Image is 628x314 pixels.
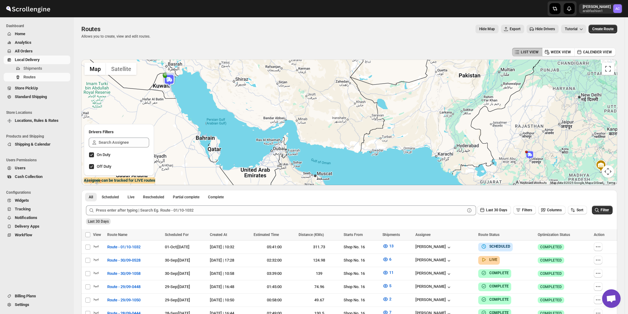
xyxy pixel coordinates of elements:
button: LIVE [481,257,497,263]
span: Tracking [15,207,31,211]
span: Export [510,27,520,31]
div: 49.67 [299,297,340,303]
p: arabfashion1 [583,9,611,13]
span: Starts From [344,233,363,237]
button: Hide Drivers [527,25,559,33]
span: Rescheduled [143,195,164,200]
div: Shop No. 16 [344,244,379,250]
button: Create Route [589,25,617,33]
button: Home [4,30,70,38]
span: CALENDER VIEW [583,50,612,55]
span: Cash Collection [15,174,43,179]
span: Analytics [15,40,31,45]
button: WEEK VIEW [542,48,575,56]
button: [PERSON_NAME] [415,284,452,290]
span: Shipments [23,66,42,71]
span: WEEK VIEW [551,50,571,55]
span: LIST VIEW [521,50,539,55]
span: 29-Sep | [DATE] [165,284,190,289]
button: Columns [538,206,565,214]
span: 29-Sep | [DATE] [165,298,190,302]
span: Last 30 Days [486,208,507,212]
span: Hide Map [479,27,495,31]
span: Created At [210,233,227,237]
span: COMPLETED [540,271,562,276]
span: Routes [81,25,100,33]
span: Locations, Rules & Rates [15,118,59,123]
span: Users Permissions [6,158,71,163]
span: Filters [522,208,532,212]
b: COMPLETE [489,271,509,275]
span: Route - 30/09-0528 [107,257,141,263]
button: 5 [379,281,395,291]
div: Open chat [602,289,621,308]
span: Distance (KMs) [299,233,324,237]
span: Home [15,31,25,36]
button: Delivery Apps [4,222,70,231]
span: Scheduled [102,195,119,200]
span: Optimization Status [538,233,570,237]
button: Notifications [4,213,70,222]
button: Route - 30/09-0528 [104,255,144,265]
div: [DATE] | 16:48 [210,284,250,290]
p: Allows you to create, view and edit routes. [81,34,150,39]
span: Action [594,233,605,237]
span: Store PickUp [15,86,38,90]
button: Cash Collection [4,172,70,181]
div: Shop No. 16 [344,297,379,303]
span: Create Route [592,27,614,31]
div: 05:41:00 [254,244,295,250]
span: Estimated Time [254,233,279,237]
span: WorkFlow [15,233,32,237]
button: All Orders [4,47,70,56]
div: 02:32:00 [254,257,295,263]
button: [PERSON_NAME] [415,244,452,250]
button: Show street map [84,63,106,75]
span: Route - 01/10-1032 [107,244,141,250]
button: All routes [85,193,97,201]
span: Store Locations [6,110,71,115]
img: ScrollEngine [5,1,51,16]
span: Route Status [478,233,500,237]
span: Complete [208,195,224,200]
button: Settings [4,300,70,309]
span: COMPLETED [540,258,562,263]
span: Widgets [15,198,29,203]
div: Shop No. 16 [344,257,379,263]
span: Columns [547,208,562,212]
button: [PERSON_NAME] [415,258,452,264]
div: [DATE] | 10:58 [210,271,250,277]
img: Google [83,177,103,185]
button: 11 [379,268,397,278]
span: Configurations [6,190,71,195]
button: 13 [379,241,397,251]
span: Map data ©2025 Google, Mapa GISrael [550,181,603,184]
button: Toggle fullscreen view [602,63,614,75]
div: 00:58:00 [254,297,295,303]
input: Press enter after typing | Search Eg. Route - 01/10-1032 [96,205,465,215]
button: Route - 29/09-1050 [104,295,144,305]
button: User menu [579,4,622,14]
button: Widgets [4,196,70,205]
span: Route - 30/09-1058 [107,271,141,277]
span: 2 [389,297,391,301]
span: Route Name [107,233,127,237]
div: [DATE] | 10:32 [210,244,250,250]
button: Export [501,25,524,33]
button: COMPLETE [481,270,509,276]
button: Shipping & Calendar [4,140,70,149]
span: Filter [601,208,609,212]
span: View [93,233,101,237]
button: COMPLETE [481,283,509,289]
span: Delivery Apps [15,224,39,229]
span: Settings [15,302,29,307]
span: 11 [389,270,394,275]
b: SCHEDULED [489,244,510,249]
span: Standard Shipping [15,94,47,99]
button: [PERSON_NAME] [415,271,452,277]
button: Keyboard shortcuts [520,181,547,185]
button: Show satellite imagery [106,63,137,75]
